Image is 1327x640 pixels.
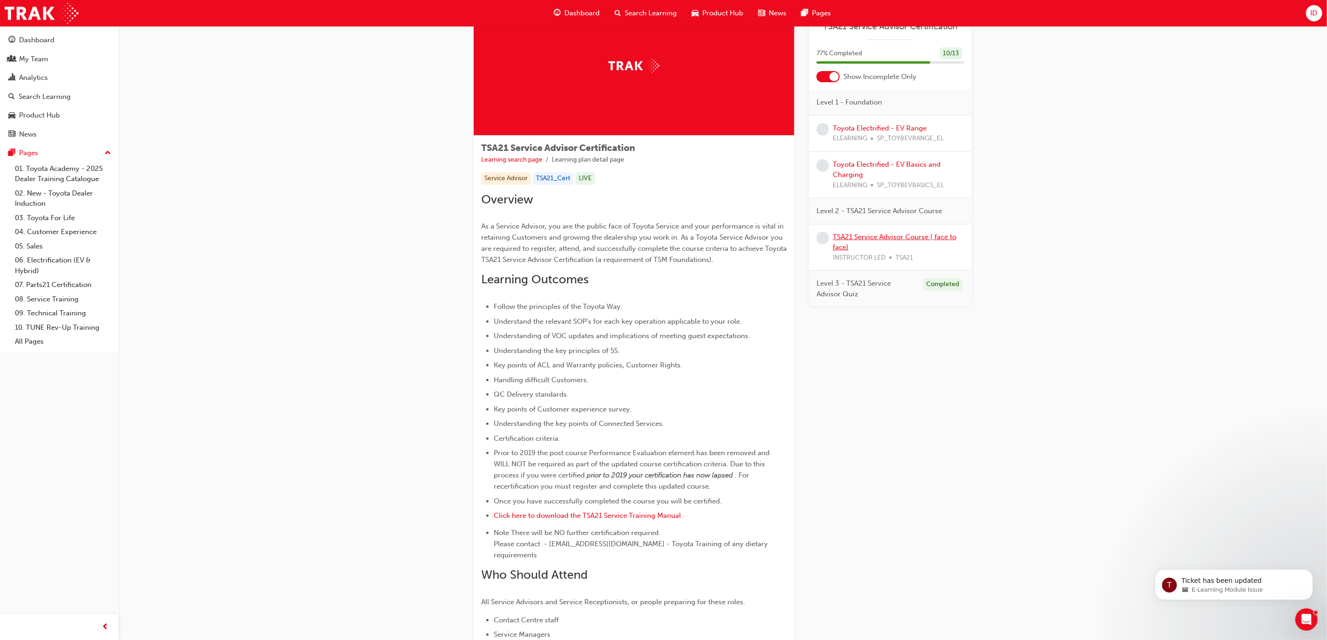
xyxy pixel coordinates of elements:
a: 04. Customer Experience [11,225,115,239]
div: My Team [19,54,48,65]
img: Trak [608,59,660,73]
div: Product Hub [19,110,60,121]
span: QC Delivery standards. [494,390,569,398]
a: 08. Service Training [11,292,115,307]
a: 02. New - Toyota Dealer Induction [11,186,115,211]
span: Understanding the key principles of 5S. [494,346,620,355]
span: car-icon [8,111,15,120]
span: ELEARNING [833,180,867,191]
a: Click here to download the TSA21 Service Training Manual [494,511,681,520]
span: up-icon [105,147,111,159]
span: news-icon [758,7,765,19]
a: All Pages [11,334,115,349]
span: prev-icon [102,621,109,633]
span: All Service Advisors and Service Receptionists, or people preparing for these roles. [481,598,745,606]
span: Understanding of VOC updates and implications of meeting guest expectations. [494,332,750,340]
span: Level 1 - Foundation [817,97,882,108]
span: Understanding the key points of Connected Services. [494,419,664,428]
span: Product Hub [702,8,743,19]
span: chart-icon [8,74,15,82]
span: SP_TOYBEVRANGE_EL [877,133,944,144]
span: TSA21 Service Advisor Certification [817,21,964,32]
span: ID [1311,8,1318,19]
a: 05. Sales [11,239,115,254]
a: Toyota Electrified - EV Basics and Charging [833,160,941,179]
a: TSA21 Service Advisor Course ( face to face) [833,233,956,252]
span: Certification criteria. [494,434,560,443]
span: TSA21 Service Advisor Certification [481,143,635,153]
span: As a Service Advisor, you are the public face of Toyota Service and your performance is vital in ... [481,222,789,264]
span: learningRecordVerb_NONE-icon [817,232,829,244]
iframe: Intercom live chat [1295,608,1318,631]
span: SP_TOYBEVBASICS_EL [877,180,944,191]
button: ID [1306,5,1322,21]
a: 09. Technical Training [11,306,115,320]
a: news-iconNews [751,4,794,23]
span: Note There will be NO further certification required. Please contact - [EMAIL_ADDRESS][DOMAIN_NAM... [494,529,770,559]
span: search-icon [8,93,15,101]
div: News [19,129,37,140]
span: Search Learning [625,8,677,19]
span: Once you have successfully completed the course you will be certified. [494,497,722,505]
a: Dashboard [4,32,115,49]
a: Product Hub [4,107,115,124]
a: car-iconProduct Hub [684,4,751,23]
span: Level 3 - TSA21 Service Advisor Quiz [817,278,915,299]
span: news-icon [8,131,15,139]
a: 10. TUNE Rev-Up Training [11,320,115,335]
span: prior to 2019 your certification has now lapsed [587,471,733,479]
span: pages-icon [8,149,15,157]
span: guage-icon [8,36,15,45]
div: Service Advisor [481,172,531,185]
iframe: Intercom notifications message [1141,550,1327,615]
a: Search Learning [4,88,115,105]
span: search-icon [614,7,621,19]
span: Dashboard [564,8,600,19]
span: learningRecordVerb_NONE-icon [817,159,829,172]
button: Pages [4,144,115,162]
span: guage-icon [554,7,561,19]
a: My Team [4,51,115,68]
div: Dashboard [19,35,54,46]
span: INSTRUCTOR LED [833,253,886,263]
a: Learning search page [481,156,543,163]
span: people-icon [8,55,15,64]
div: Search Learning [19,91,71,102]
a: guage-iconDashboard [546,4,607,23]
span: News [769,8,786,19]
a: pages-iconPages [794,4,838,23]
div: Completed [923,278,962,291]
span: car-icon [692,7,699,19]
span: Key points of Customer experience survey. [494,405,632,413]
span: learningRecordVerb_NONE-icon [817,123,829,136]
div: TSA21_Cert [533,172,574,185]
a: 03. Toyota For Life [11,211,115,225]
span: pages-icon [801,7,808,19]
span: 77 % Completed [817,48,862,59]
button: DashboardMy TeamAnalyticsSearch LearningProduct HubNews [4,30,115,144]
span: Understand the relevant SOP's for each key operation applicable to your role. [494,317,742,326]
span: Learning Outcomes [481,272,588,287]
span: Follow the principles of the Toyota Way. [494,302,622,311]
a: Toyota Electrified - EV Range [833,124,927,132]
a: 07. Parts21 Certification [11,278,115,292]
a: 06. Electrification (EV & Hybrid) [11,253,115,278]
div: Analytics [19,72,48,83]
span: Prior to 2019 the post course Performance Evaluation element has been removed and WILL NOT be req... [494,449,771,479]
a: Analytics [4,69,115,86]
span: TSA21 [896,253,913,263]
span: Pages [812,8,831,19]
li: Learning plan detail page [552,155,624,165]
div: Pages [19,148,38,158]
span: Level 2 - TSA21 Service Advisor Course [817,206,942,216]
div: 10 / 13 [940,47,962,60]
span: Contact Centre staff [494,616,559,624]
img: Trak [5,3,78,24]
